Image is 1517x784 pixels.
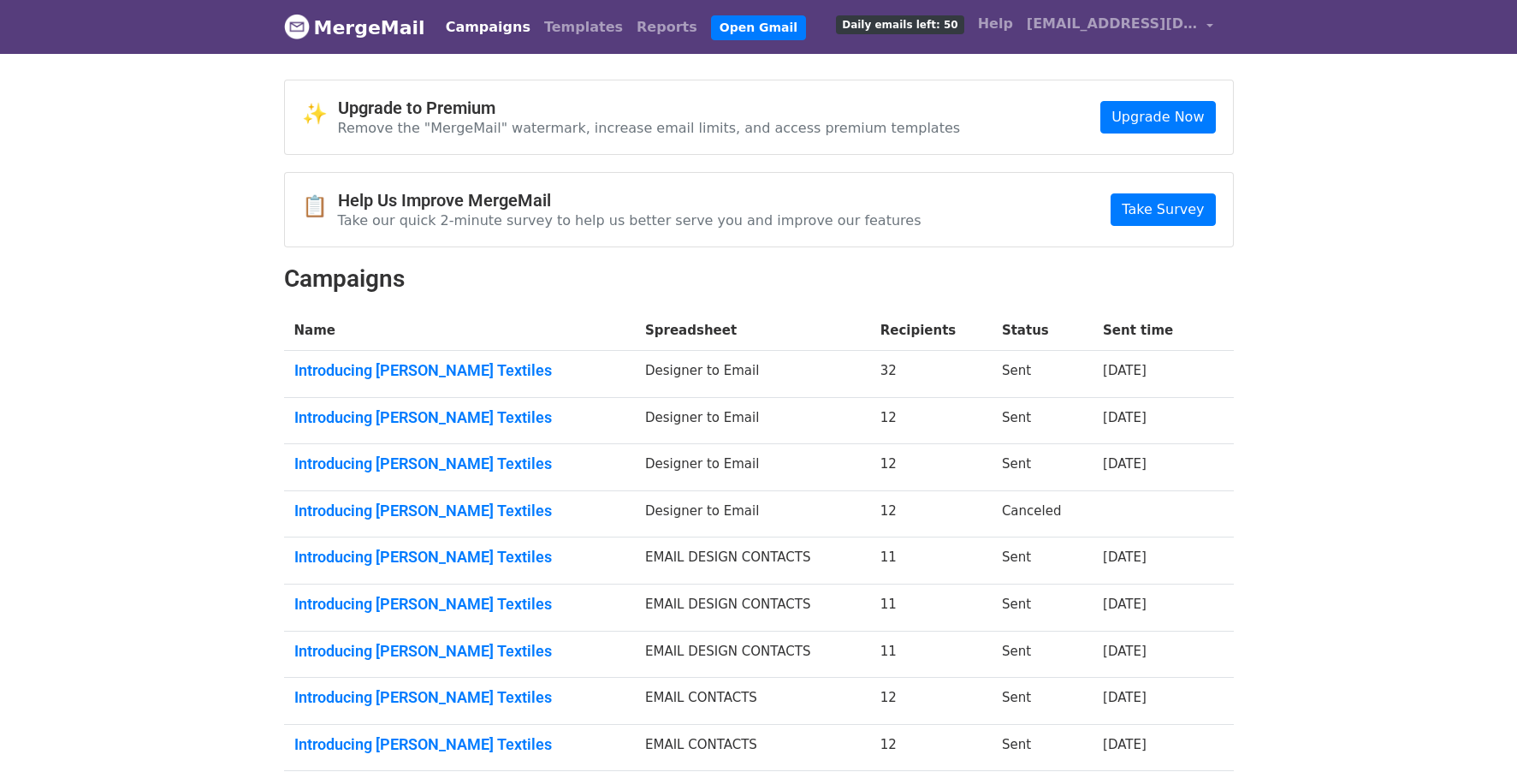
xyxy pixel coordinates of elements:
[870,397,992,444] td: 12
[294,595,625,614] a: Introducing [PERSON_NAME] Textiles
[635,678,870,725] td: EMAIL CONTACTS
[284,9,425,45] a: MergeMail
[870,311,992,351] th: Recipients
[635,585,870,632] td: EMAIL DESIGN CONTACTS
[1103,597,1147,612] a: [DATE]
[1020,7,1220,47] a: [EMAIL_ADDRESS][DOMAIN_NAME]
[971,7,1020,41] a: Help
[635,397,870,444] td: Designer to Email
[1027,14,1198,34] span: [EMAIL_ADDRESS][DOMAIN_NAME]
[294,454,625,473] a: Introducing [PERSON_NAME] Textiles
[1103,363,1147,378] a: [DATE]
[294,361,625,380] a: Introducing [PERSON_NAME] Textiles
[992,538,1093,585] td: Sent
[635,724,870,771] td: EMAIL CONTACTS
[284,311,635,351] th: Name
[630,10,704,45] a: Reports
[294,642,625,661] a: Introducing [PERSON_NAME] Textiles
[870,444,992,491] td: 12
[1103,737,1147,752] a: [DATE]
[439,10,537,45] a: Campaigns
[294,688,625,707] a: Introducing [PERSON_NAME] Textiles
[992,724,1093,771] td: Sent
[294,408,625,427] a: Introducing [PERSON_NAME] Textiles
[992,585,1093,632] td: Sent
[294,735,625,754] a: Introducing [PERSON_NAME] Textiles
[338,98,961,118] h4: Upgrade to Premium
[992,397,1093,444] td: Sent
[870,538,992,585] td: 11
[302,194,338,219] span: 📋
[711,15,806,40] a: Open Gmail
[992,444,1093,491] td: Sent
[992,311,1093,351] th: Status
[829,7,970,41] a: Daily emails left: 50
[1103,644,1147,659] a: [DATE]
[1111,193,1215,226] a: Take Survey
[836,15,963,34] span: Daily emails left: 50
[870,490,992,538] td: 12
[1093,311,1207,351] th: Sent time
[635,351,870,398] td: Designer to Email
[870,724,992,771] td: 12
[284,14,310,39] img: MergeMail logo
[1103,690,1147,705] a: [DATE]
[338,211,921,229] p: Take our quick 2-minute survey to help us better serve you and improve our features
[537,10,630,45] a: Templates
[992,678,1093,725] td: Sent
[870,585,992,632] td: 11
[992,351,1093,398] td: Sent
[338,190,921,211] h4: Help Us Improve MergeMail
[1100,101,1215,134] a: Upgrade Now
[1431,702,1517,784] iframe: Chat Widget
[284,264,1234,294] h2: Campaigns
[992,631,1093,678] td: Sent
[870,351,992,398] td: 32
[1103,549,1147,565] a: [DATE]
[294,548,625,567] a: Introducing [PERSON_NAME] Textiles
[1103,456,1147,472] a: [DATE]
[302,102,338,127] span: ✨
[635,631,870,678] td: EMAIL DESIGN CONTACTS
[870,678,992,725] td: 12
[1103,410,1147,425] a: [DATE]
[635,444,870,491] td: Designer to Email
[338,119,961,137] p: Remove the "MergeMail" watermark, increase email limits, and access premium templates
[635,311,870,351] th: Spreadsheet
[635,538,870,585] td: EMAIL DESIGN CONTACTS
[992,490,1093,538] td: Canceled
[635,490,870,538] td: Designer to Email
[870,631,992,678] td: 11
[294,502,625,520] a: Introducing [PERSON_NAME] Textiles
